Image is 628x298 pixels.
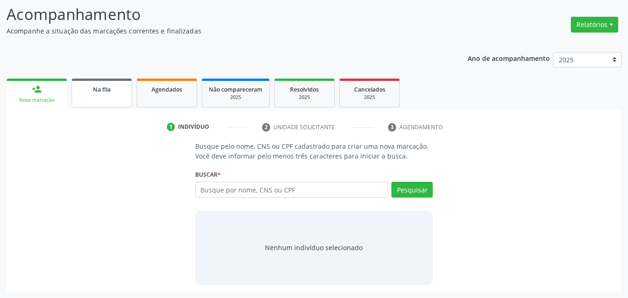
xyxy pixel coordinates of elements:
[468,52,550,64] p: Ano de acompanhamento
[346,94,393,101] div: 2025
[391,182,433,198] button: Pesquisar
[13,97,60,104] div: Nova marcação
[195,182,389,198] input: Busque por nome, CNS ou CPF
[7,26,437,36] p: Acompanhe a situação das marcações correntes e finalizadas
[93,86,111,93] span: Na fila
[209,86,263,93] span: Não compareceram
[195,167,221,182] label: Buscar
[281,94,328,101] div: 2025
[571,17,618,33] button: Relatórios
[178,123,209,131] div: Indivíduo
[290,86,319,93] span: Resolvidos
[167,123,175,131] div: 1
[7,3,437,26] p: Acompanhamento
[265,243,363,252] div: Nenhum indivíduo selecionado
[32,84,42,94] div: person_add
[209,94,263,101] div: 2025
[354,86,385,93] span: Cancelados
[152,86,182,93] span: Agendados
[195,141,433,161] p: Busque pelo nome, CNS ou CPF cadastrado para criar uma nova marcação. Você deve informar pelo men...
